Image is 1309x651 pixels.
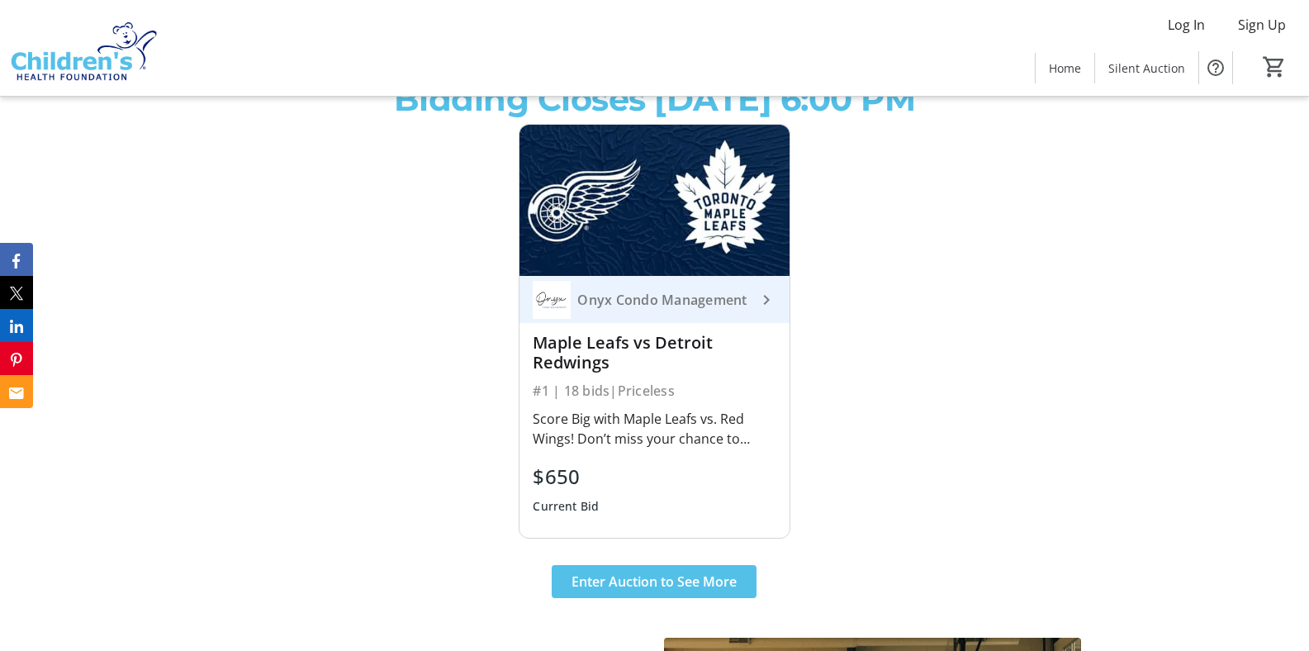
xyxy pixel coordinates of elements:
img: Onyx Condo Management [533,281,571,319]
p: Bidding Closes [DATE] 6:00 PM [394,74,916,124]
div: Current Bid [533,492,599,521]
div: $650 [533,462,599,492]
button: Help [1199,51,1232,84]
span: Silent Auction [1108,59,1185,77]
mat-icon: keyboard_arrow_right [756,290,776,310]
img: Maple Leafs vs Detroit Redwings [519,125,789,276]
div: Score Big with Maple Leafs vs. Red Wings! Don’t miss your chance to catch an epic showdown Toront... [533,409,775,449]
div: Maple Leafs vs Detroit Redwings [533,333,775,373]
div: Onyx Condo Management [571,292,756,308]
img: Children's Health Foundation's Logo [10,7,157,89]
button: Enter Auction to See More [552,565,756,598]
div: #1 | 18 bids | Priceless [533,379,775,402]
button: Log In [1155,12,1218,38]
span: Sign Up [1238,15,1286,35]
a: Home [1036,53,1094,83]
a: Onyx Condo ManagementOnyx Condo Management [519,276,789,323]
button: Cart [1259,52,1289,82]
span: Home [1049,59,1081,77]
button: Sign Up [1225,12,1299,38]
span: Log In [1168,15,1205,35]
span: Enter Auction to See More [572,572,737,592]
a: Silent Auction [1095,53,1198,83]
